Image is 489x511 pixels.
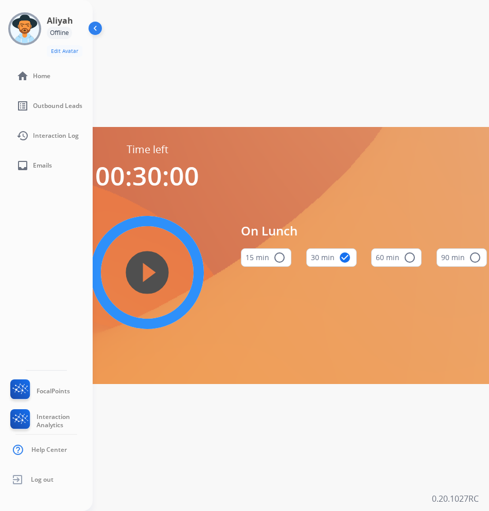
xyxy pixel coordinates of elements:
span: Outbound Leads [33,102,82,110]
button: 90 min [436,248,487,267]
p: 0.20.1027RC [432,492,479,505]
button: Edit Avatar [47,45,82,57]
span: 00:30:00 [95,158,199,193]
button: 60 min [371,248,422,267]
mat-icon: inbox [16,159,29,172]
a: Interaction Analytics [8,409,93,433]
div: Offline [47,27,72,39]
span: Home [33,72,50,80]
h3: Aliyah [47,14,73,27]
span: Log out [31,476,54,484]
span: On Lunch [241,222,487,240]
mat-icon: home [16,70,29,82]
span: Time left [127,142,168,157]
span: FocalPoints [37,387,70,395]
img: avatar [10,14,39,43]
mat-icon: list_alt [16,100,29,112]
mat-icon: play_circle_filled [141,266,153,279]
mat-icon: history [16,130,29,142]
span: Help Center [31,446,67,454]
mat-icon: radio_button_unchecked [273,251,286,264]
span: Interaction Analytics [37,413,93,429]
mat-icon: check_circle [339,251,351,264]
mat-icon: radio_button_unchecked [469,251,481,264]
mat-icon: radio_button_unchecked [404,251,416,264]
span: Interaction Log [33,132,79,140]
a: FocalPoints [8,379,70,403]
button: 30 min [306,248,357,267]
button: 15 min [241,248,291,267]
span: Emails [33,161,52,170]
